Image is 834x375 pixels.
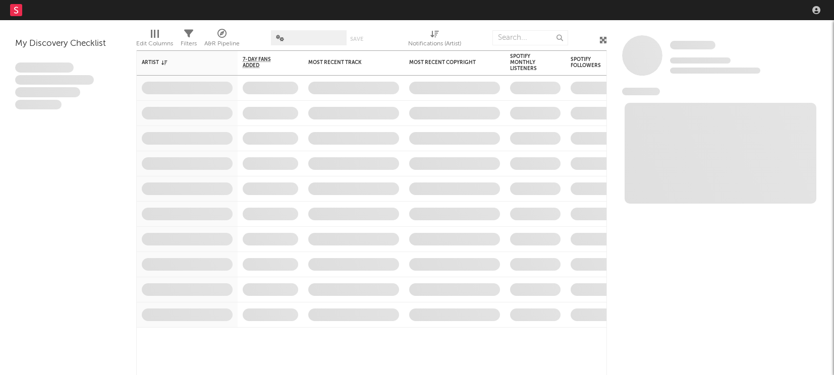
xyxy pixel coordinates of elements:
[204,25,240,54] div: A&R Pipeline
[15,100,62,110] span: Aliquam viverra
[308,59,384,66] div: Most Recent Track
[492,30,568,45] input: Search...
[408,25,461,54] div: Notifications (Artist)
[571,56,606,69] div: Spotify Followers
[181,25,197,54] div: Filters
[409,59,485,66] div: Most Recent Copyright
[622,88,660,95] span: News Feed
[670,40,715,50] a: Some Artist
[670,68,760,74] span: 0 fans last week
[243,56,283,69] span: 7-Day Fans Added
[204,38,240,50] div: A&R Pipeline
[15,62,74,73] span: Lorem ipsum dolor
[15,38,121,50] div: My Discovery Checklist
[142,59,217,66] div: Artist
[181,38,197,50] div: Filters
[136,38,173,50] div: Edit Columns
[670,57,731,64] span: Tracking Since: [DATE]
[510,53,545,72] div: Spotify Monthly Listeners
[350,36,363,42] button: Save
[670,41,715,49] span: Some Artist
[15,75,94,85] span: Integer aliquet in purus et
[15,87,80,97] span: Praesent ac interdum
[408,38,461,50] div: Notifications (Artist)
[136,25,173,54] div: Edit Columns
